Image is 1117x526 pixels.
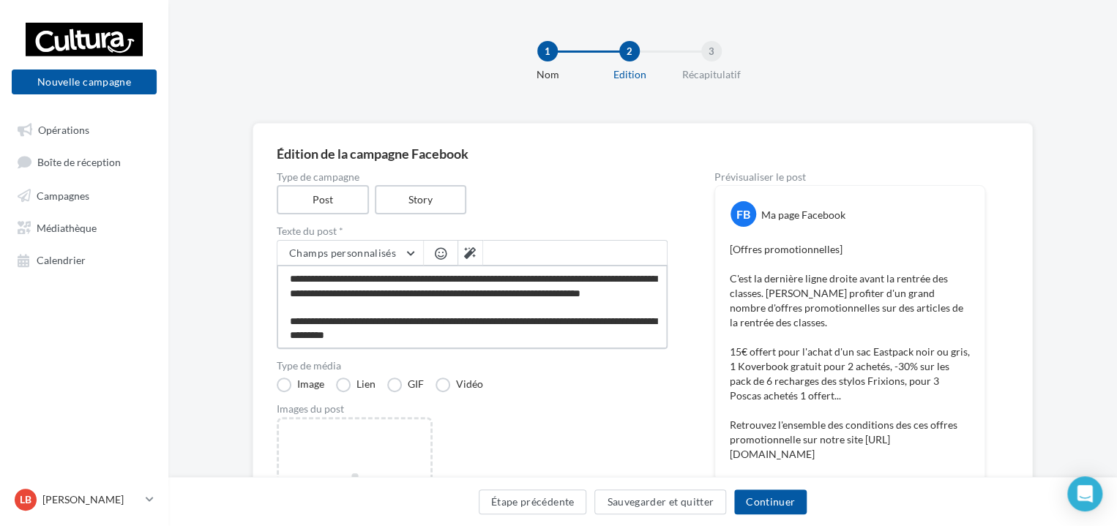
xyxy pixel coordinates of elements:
p: [Offres promotionnelles] C'est la dernière ligne droite avant la rentrée des classes. [PERSON_NAM... [730,242,970,462]
label: Story [375,185,467,214]
div: Edition [583,67,676,82]
a: Boîte de réception [9,148,160,175]
span: Boîte de réception [37,156,121,168]
p: [PERSON_NAME] [42,492,140,507]
div: 3 [701,41,722,61]
label: Vidéo [436,377,483,392]
button: Continuer [734,489,807,514]
button: Champs personnalisés [277,241,423,266]
div: 1 [537,41,558,61]
div: FB [731,201,756,227]
label: Lien [336,377,376,392]
span: Calendrier [37,254,86,266]
span: Champs personnalisés [289,247,396,259]
a: Campagnes [9,181,160,208]
a: Calendrier [9,246,160,272]
a: Médiathèque [9,214,160,240]
div: Prévisualiser le post [714,172,985,182]
label: Texte du post * [277,226,668,236]
button: Nouvelle campagne [12,69,157,94]
div: Images du post [277,404,668,414]
span: LB [20,492,31,507]
div: Ma page Facebook [761,208,845,222]
label: GIF [387,377,424,392]
label: Type de média [277,361,668,371]
div: Open Intercom Messenger [1067,476,1102,511]
label: Type de campagne [277,172,668,182]
div: Nom [501,67,594,82]
span: Médiathèque [37,221,97,233]
label: Post [277,185,369,214]
span: Campagnes [37,189,89,201]
div: Édition de la campagne Facebook [277,147,1009,160]
div: 2 [619,41,640,61]
a: Opérations [9,116,160,142]
a: LB [PERSON_NAME] [12,486,157,514]
label: Image [277,377,324,392]
div: Récapitulatif [665,67,758,82]
span: Opérations [38,123,89,135]
button: Étape précédente [479,489,587,514]
button: Sauvegarder et quitter [594,489,726,514]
